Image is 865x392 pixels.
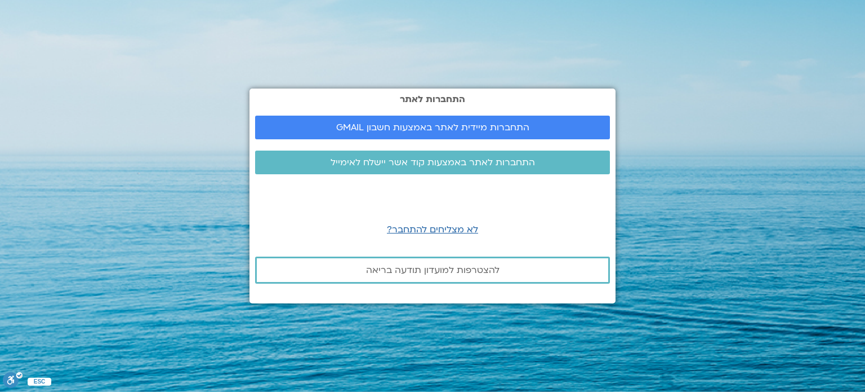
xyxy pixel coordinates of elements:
[366,265,500,275] span: להצטרפות למועדון תודעה בריאה
[331,157,535,168] span: התחברות לאתר באמצעות קוד אשר יישלח לאימייל
[255,257,610,284] a: להצטרפות למועדון תודעה בריאה
[387,223,478,236] a: לא מצליחים להתחבר?
[255,94,610,104] h2: התחברות לאתר
[255,116,610,139] a: התחברות מיידית לאתר באמצעות חשבון GMAIL
[336,122,529,133] span: התחברות מיידית לאתר באמצעות חשבון GMAIL
[255,151,610,174] a: התחברות לאתר באמצעות קוד אשר יישלח לאימייל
